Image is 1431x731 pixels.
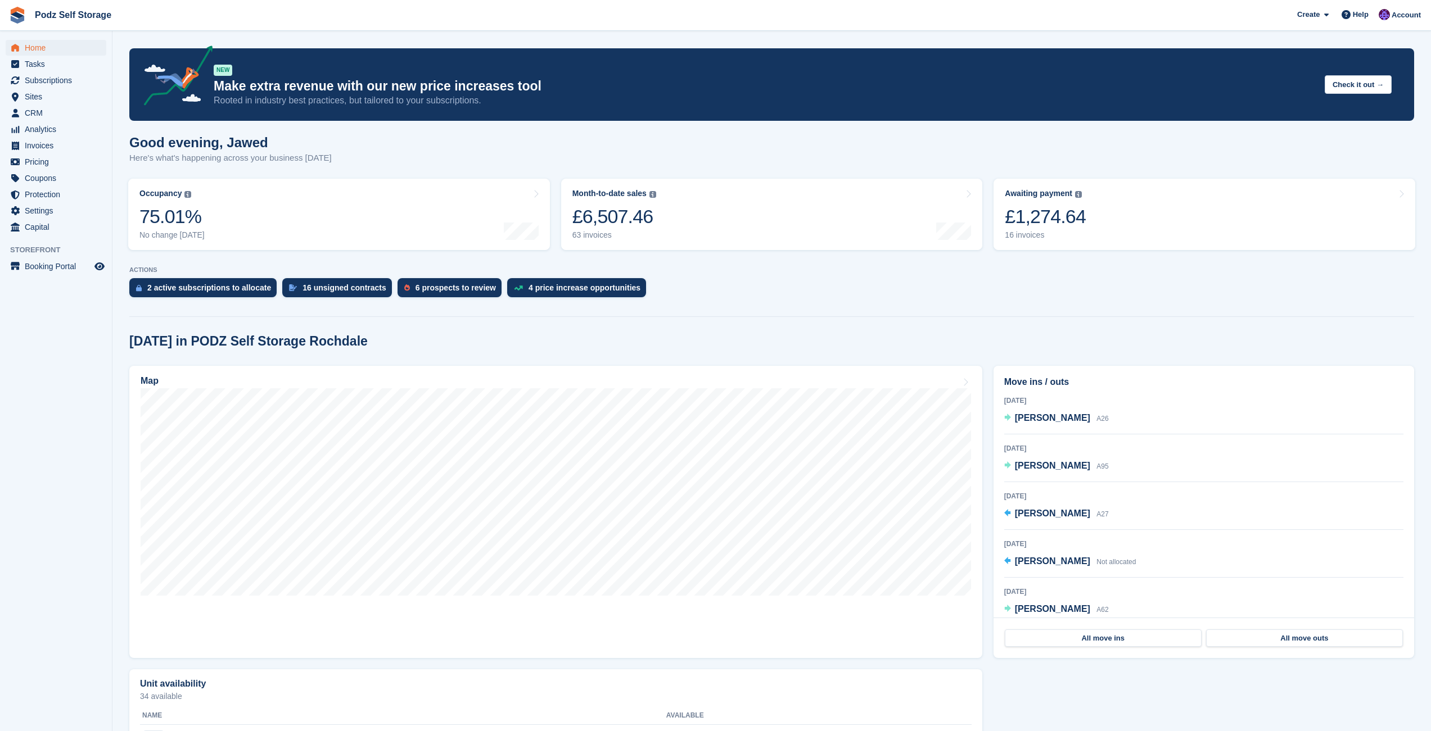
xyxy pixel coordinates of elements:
div: [DATE] [1004,443,1403,453]
div: £1,274.64 [1005,205,1086,228]
div: Awaiting payment [1005,189,1072,198]
a: Occupancy 75.01% No change [DATE] [128,179,550,250]
span: A95 [1096,462,1108,470]
a: 6 prospects to review [398,278,507,303]
a: menu [6,138,106,153]
a: 2 active subscriptions to allocate [129,278,282,303]
div: 75.01% [139,205,205,228]
h2: Move ins / outs [1004,375,1403,389]
p: Rooted in industry best practices, but tailored to your subscriptions. [214,94,1316,107]
span: [PERSON_NAME] [1015,556,1090,566]
span: Tasks [25,56,92,72]
a: menu [6,154,106,170]
span: Create [1297,9,1320,20]
h2: [DATE] in PODZ Self Storage Rochdale [129,334,368,349]
div: [DATE] [1004,539,1403,549]
h2: Unit availability [140,679,206,689]
span: Sites [25,89,92,105]
p: 34 available [140,692,972,700]
a: menu [6,187,106,202]
img: Jawed Chowdhary [1379,9,1390,20]
span: Storefront [10,244,112,256]
a: menu [6,121,106,137]
img: stora-icon-8386f47178a22dfd0bd8f6a31ec36ba5ce8667c1dd55bd0f319d3a0aa187defe.svg [9,7,26,24]
a: All move ins [1005,629,1202,647]
div: 63 invoices [572,230,656,240]
p: Make extra revenue with our new price increases tool [214,78,1316,94]
span: Booking Portal [25,258,92,274]
img: price-adjustments-announcement-icon-8257ccfd72463d97f412b2fc003d46551f7dbcb40ab6d574587a9cd5c0d94... [134,46,213,110]
div: [DATE] [1004,587,1403,597]
a: Podz Self Storage [30,6,116,24]
div: [DATE] [1004,396,1403,406]
span: Account [1392,10,1421,21]
span: Subscriptions [25,72,92,88]
img: price_increase_opportunities-93ffe204e8149a01c8c9dc8f82e8f89637d9d84a8eef4429ea346261dce0b2c0.svg [514,285,523,290]
a: [PERSON_NAME] A95 [1004,459,1109,474]
a: Awaiting payment £1,274.64 16 invoices [994,179,1415,250]
a: [PERSON_NAME] A62 [1004,602,1109,617]
span: Coupons [25,170,92,186]
a: Month-to-date sales £6,507.46 63 invoices [561,179,983,250]
h2: Map [141,376,159,386]
img: icon-info-grey-7440780725fd019a000dd9b08b2336e03edf1995a4989e88bcd33f0948082b44.svg [1075,191,1082,198]
div: 16 invoices [1005,230,1086,240]
div: NEW [214,65,232,76]
span: [PERSON_NAME] [1015,413,1090,423]
a: menu [6,219,106,235]
img: active_subscription_to_allocate_icon-d502201f5373d7db506a760aba3b589e785aa758c864c3986d89f69b8ff3... [136,284,142,292]
div: 4 price increase opportunities [529,283,640,292]
a: [PERSON_NAME] Not allocated [1004,555,1136,569]
div: [DATE] [1004,491,1403,501]
p: Here's what's happening across your business [DATE] [129,152,332,165]
span: [PERSON_NAME] [1015,508,1090,518]
span: A62 [1096,606,1108,614]
span: Protection [25,187,92,202]
img: contract_signature_icon-13c848040528278c33f63329250d36e43548de30e8caae1d1a13099fd9432cc5.svg [289,284,297,291]
a: 16 unsigned contracts [282,278,398,303]
a: [PERSON_NAME] A26 [1004,411,1109,426]
span: Invoices [25,138,92,153]
button: Check it out → [1325,75,1392,94]
a: menu [6,72,106,88]
a: All move outs [1206,629,1403,647]
th: Available [666,707,854,725]
div: No change [DATE] [139,230,205,240]
img: icon-info-grey-7440780725fd019a000dd9b08b2336e03edf1995a4989e88bcd33f0948082b44.svg [649,191,656,198]
span: Not allocated [1096,558,1136,566]
span: Home [25,40,92,56]
a: menu [6,258,106,274]
span: Analytics [25,121,92,137]
a: menu [6,105,106,121]
h1: Good evening, Jawed [129,135,332,150]
span: Capital [25,219,92,235]
img: icon-info-grey-7440780725fd019a000dd9b08b2336e03edf1995a4989e88bcd33f0948082b44.svg [184,191,191,198]
span: Pricing [25,154,92,170]
div: 2 active subscriptions to allocate [147,283,271,292]
div: £6,507.46 [572,205,656,228]
span: Help [1353,9,1369,20]
th: Name [140,707,666,725]
span: A27 [1096,510,1108,518]
a: menu [6,89,106,105]
img: prospect-51fa495bee0391a8d652442698ab0144808aea92771e9ea1ae160a38d050c398.svg [404,284,410,291]
span: CRM [25,105,92,121]
span: Settings [25,203,92,219]
div: 6 prospects to review [416,283,496,292]
span: [PERSON_NAME] [1015,461,1090,470]
div: 16 unsigned contracts [303,283,386,292]
div: Occupancy [139,189,182,198]
a: [PERSON_NAME] A27 [1004,507,1109,521]
a: menu [6,203,106,219]
a: menu [6,56,106,72]
a: menu [6,170,106,186]
a: menu [6,40,106,56]
span: [PERSON_NAME] [1015,604,1090,614]
a: Map [129,366,982,658]
p: ACTIONS [129,266,1414,274]
div: Month-to-date sales [572,189,647,198]
a: 4 price increase opportunities [507,278,652,303]
a: Preview store [93,260,106,273]
span: A26 [1096,415,1108,423]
